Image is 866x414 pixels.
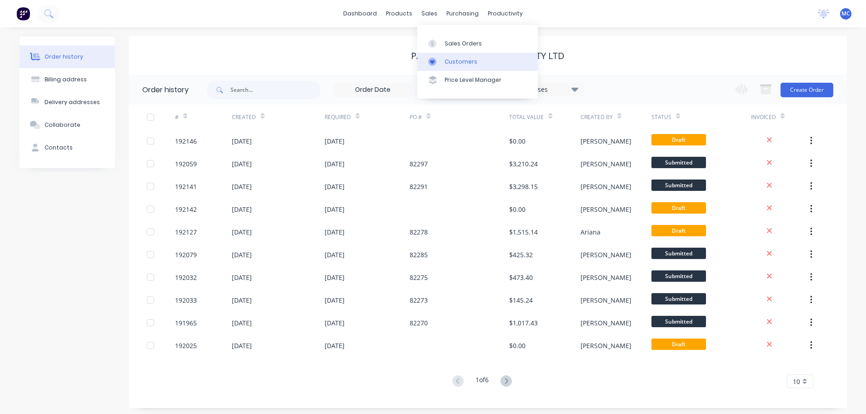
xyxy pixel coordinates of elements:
div: [PERSON_NAME] [581,341,631,350]
span: MC [841,10,850,18]
div: Invoiced [751,105,808,130]
span: Submitted [651,248,706,259]
div: [PERSON_NAME] [581,136,631,146]
div: $1,515.14 [509,227,538,237]
button: Create Order [781,83,833,97]
button: Contacts [20,136,115,159]
div: 11 Statuses [507,85,584,95]
div: 82291 [410,182,428,191]
div: 192079 [175,250,197,259]
div: [DATE] [232,227,252,237]
a: Price Level Manager [417,71,538,89]
div: 192142 [175,205,197,214]
div: [PERSON_NAME] [581,182,631,191]
div: [DATE] [325,318,345,328]
span: Submitted [651,180,706,191]
a: Sales Orders [417,34,538,52]
div: Created By [581,113,613,121]
div: Created By [581,105,651,130]
button: Billing address [20,68,115,91]
div: [DATE] [232,159,252,169]
div: # [175,105,232,130]
div: Contacts [45,144,73,152]
button: Order history [20,45,115,68]
div: [DATE] [325,136,345,146]
div: [DATE] [325,273,345,282]
div: $145.24 [509,295,533,305]
div: [DATE] [325,227,345,237]
div: Order history [142,85,189,95]
div: [DATE] [232,318,252,328]
span: 10 [793,377,800,386]
div: $425.32 [509,250,533,259]
div: 82278 [410,227,428,237]
div: PANTEX ROOFING SYSTEMS PTY LTD [411,50,565,61]
div: Sales Orders [445,40,482,48]
div: [DATE] [325,205,345,214]
div: Customers [445,58,477,66]
div: Status [651,113,671,121]
div: purchasing [442,7,483,20]
div: 192146 [175,136,197,146]
div: [DATE] [232,250,252,259]
span: Submitted [651,270,706,282]
div: Total Value [509,113,544,121]
div: [PERSON_NAME] [581,318,631,328]
input: Order Date [335,83,411,97]
div: [PERSON_NAME] [581,159,631,169]
div: 82285 [410,250,428,259]
span: Draft [651,202,706,214]
div: Created [232,105,324,130]
div: [DATE] [232,182,252,191]
div: [PERSON_NAME] [581,205,631,214]
div: [PERSON_NAME] [581,273,631,282]
div: Order history [45,53,83,61]
div: products [381,7,417,20]
div: 192025 [175,341,197,350]
span: Draft [651,134,706,145]
div: 82275 [410,273,428,282]
span: Draft [651,339,706,350]
div: $0.00 [509,341,526,350]
div: $473.40 [509,273,533,282]
div: Status [651,105,751,130]
div: Created [232,113,256,121]
div: 1 of 6 [476,375,489,388]
div: $0.00 [509,205,526,214]
div: 192032 [175,273,197,282]
div: Delivery addresses [45,98,100,106]
div: $0.00 [509,136,526,146]
div: 192033 [175,295,197,305]
div: [DATE] [325,159,345,169]
div: [DATE] [232,295,252,305]
div: Ariana [581,227,601,237]
div: # [175,113,179,121]
div: [DATE] [232,205,252,214]
div: 192059 [175,159,197,169]
div: [PERSON_NAME] [581,250,631,259]
div: Required [325,105,410,130]
a: dashboard [339,7,381,20]
div: $3,298.15 [509,182,538,191]
div: sales [417,7,442,20]
span: Draft [651,225,706,236]
div: Price Level Manager [445,76,501,84]
div: 82297 [410,159,428,169]
div: 191965 [175,318,197,328]
div: 82270 [410,318,428,328]
div: [DATE] [325,250,345,259]
div: Total Value [509,105,580,130]
span: Submitted [651,157,706,168]
div: [PERSON_NAME] [581,295,631,305]
div: [DATE] [232,341,252,350]
span: Submitted [651,293,706,304]
input: Search... [230,81,320,99]
div: Billing address [45,75,87,84]
div: Invoiced [751,113,776,121]
div: 192127 [175,227,197,237]
div: PO # [410,113,422,121]
button: Delivery addresses [20,91,115,114]
div: 192141 [175,182,197,191]
div: $3,210.24 [509,159,538,169]
div: Required [325,113,351,121]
